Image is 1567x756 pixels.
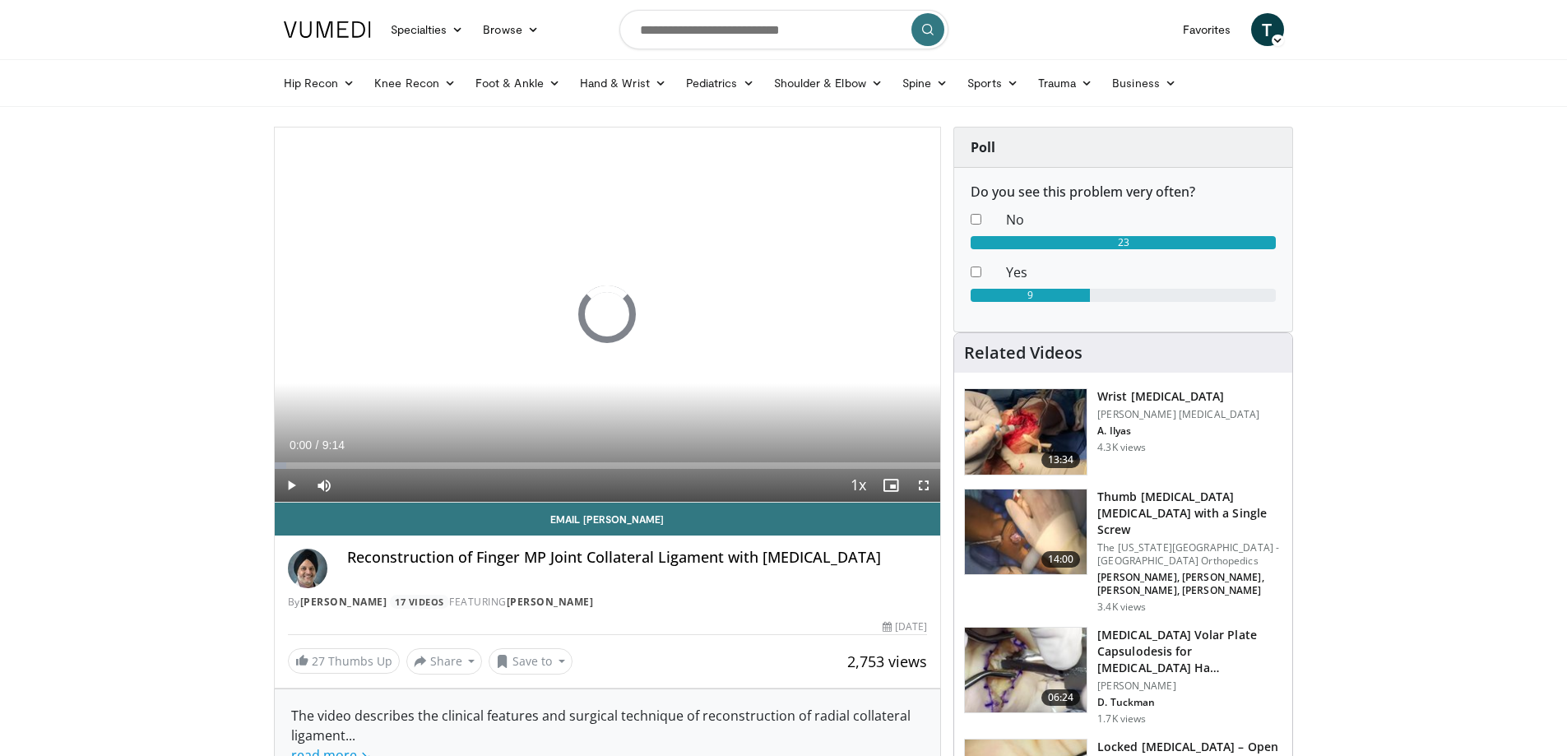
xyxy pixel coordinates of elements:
[1097,679,1282,693] p: [PERSON_NAME]
[274,67,365,100] a: Hip Recon
[300,595,387,609] a: [PERSON_NAME]
[1041,551,1081,568] span: 14:00
[1097,388,1259,405] h3: Wrist [MEDICAL_DATA]
[1102,67,1186,100] a: Business
[322,438,345,452] span: 9:14
[1251,13,1284,46] a: T
[964,489,1282,614] a: 14:00 Thumb [MEDICAL_DATA] [MEDICAL_DATA] with a Single Screw The [US_STATE][GEOGRAPHIC_DATA] - [...
[965,489,1087,575] img: 71f89eed-0d40-46c8-8f9c-a412da8e11c6.150x105_q85_crop-smart_upscale.jpg
[312,653,325,669] span: 27
[1097,712,1146,726] p: 1.7K views
[364,67,466,100] a: Knee Recon
[290,438,312,452] span: 0:00
[473,13,549,46] a: Browse
[284,21,371,38] img: VuMedi Logo
[1097,571,1282,597] p: [PERSON_NAME], [PERSON_NAME], [PERSON_NAME], [PERSON_NAME]
[275,462,941,469] div: Progress Bar
[847,652,927,671] span: 2,753 views
[957,67,1028,100] a: Sports
[1173,13,1241,46] a: Favorites
[883,619,927,634] div: [DATE]
[406,648,483,675] button: Share
[316,438,319,452] span: /
[965,389,1087,475] img: 096c245f-4a7a-4537-8249-5b74cf8f0cdb.150x105_q85_crop-smart_upscale.jpg
[1028,67,1103,100] a: Trauma
[1097,424,1259,438] p: A. Ilyas
[381,13,474,46] a: Specialties
[1097,489,1282,538] h3: Thumb [MEDICAL_DATA] [MEDICAL_DATA] with a Single Screw
[1097,696,1282,709] p: D. Tuckman
[570,67,676,100] a: Hand & Wrist
[971,289,1090,302] div: 9
[1097,541,1282,568] p: The [US_STATE][GEOGRAPHIC_DATA] - [GEOGRAPHIC_DATA] Orthopedics
[994,262,1288,282] dd: Yes
[874,469,907,502] button: Enable picture-in-picture mode
[288,549,327,588] img: Avatar
[489,648,573,675] button: Save to
[965,628,1087,713] img: e7d3336a-fe90-4b7b-a488-9cbebbdc24af.150x105_q85_crop-smart_upscale.jpg
[347,549,928,567] h4: Reconstruction of Finger MP Joint Collateral Ligament with [MEDICAL_DATA]
[964,343,1083,363] h4: Related Videos
[619,10,948,49] input: Search topics, interventions
[1097,408,1259,421] p: [PERSON_NAME] [MEDICAL_DATA]
[971,184,1276,200] h6: Do you see this problem very often?
[964,388,1282,475] a: 13:34 Wrist [MEDICAL_DATA] [PERSON_NAME] [MEDICAL_DATA] A. Ilyas 4.3K views
[288,595,928,610] div: By FEATURING
[1041,689,1081,706] span: 06:24
[288,648,400,674] a: 27 Thumbs Up
[892,67,957,100] a: Spine
[964,627,1282,726] a: 06:24 [MEDICAL_DATA] Volar Plate Capsulodesis for [MEDICAL_DATA] Ha… [PERSON_NAME] D. Tuckman 1.7...
[1097,441,1146,454] p: 4.3K views
[841,469,874,502] button: Playback Rate
[907,469,940,502] button: Fullscreen
[971,236,1276,249] div: 23
[764,67,892,100] a: Shoulder & Elbow
[275,503,941,536] a: Email [PERSON_NAME]
[676,67,764,100] a: Pediatrics
[971,138,995,156] strong: Poll
[1097,601,1146,614] p: 3.4K views
[275,128,941,503] video-js: Video Player
[994,210,1288,230] dd: No
[1097,627,1282,676] h3: [MEDICAL_DATA] Volar Plate Capsulodesis for [MEDICAL_DATA] Ha…
[466,67,570,100] a: Foot & Ankle
[275,469,308,502] button: Play
[1041,452,1081,468] span: 13:34
[390,595,450,609] a: 17 Videos
[308,469,341,502] button: Mute
[507,595,594,609] a: [PERSON_NAME]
